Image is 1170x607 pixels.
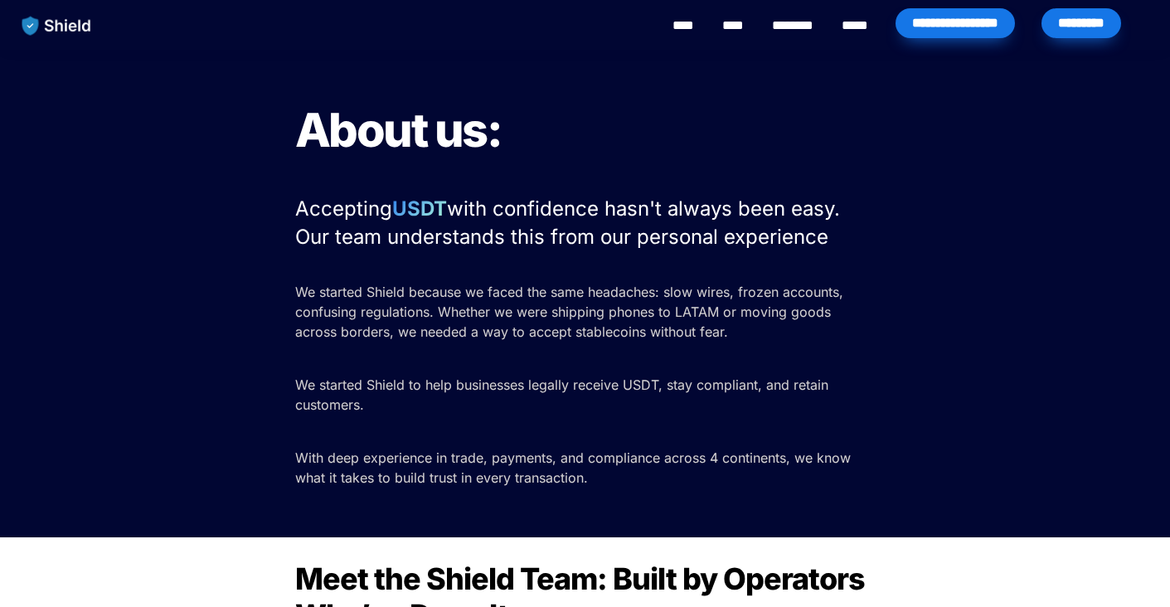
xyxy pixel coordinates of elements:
strong: USDT [392,197,447,221]
span: About us: [295,102,502,158]
span: We started Shield because we faced the same headaches: slow wires, frozen accounts, confusing reg... [295,284,847,340]
span: Accepting [295,197,392,221]
img: website logo [14,8,100,43]
span: with confidence hasn't always been easy. Our team understands this from our personal experience [295,197,846,249]
span: With deep experience in trade, payments, and compliance across 4 continents, we know what it take... [295,449,855,486]
span: We started Shield to help businesses legally receive USDT, stay compliant, and retain customers. [295,376,833,413]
